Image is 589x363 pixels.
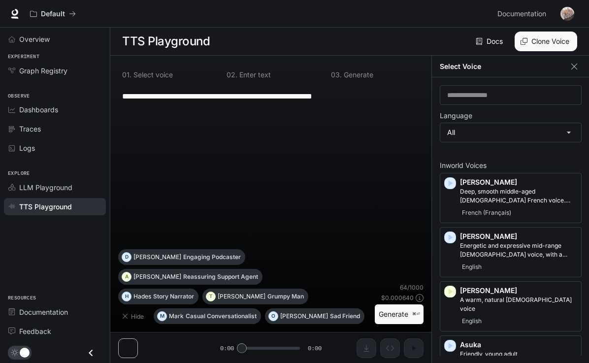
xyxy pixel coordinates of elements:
p: [PERSON_NAME] [460,231,577,241]
span: Dashboards [19,104,58,115]
p: 64 / 1000 [400,283,424,292]
p: Energetic and expressive mid-range male voice, with a mildly nasal quality [460,241,577,259]
div: H [122,289,131,304]
span: English [460,261,484,273]
button: User avatar [557,4,577,24]
p: Grumpy Man [267,294,304,299]
h1: TTS Playground [122,32,210,51]
p: Sad Friend [330,313,360,319]
p: A warm, natural female voice [460,296,577,313]
p: Enter text [237,71,271,78]
p: 0 2 . [227,71,237,78]
a: Logs [4,139,106,157]
button: Close drawer [80,343,102,363]
button: Clone Voice [515,32,577,51]
p: [PERSON_NAME] [460,177,577,187]
p: Casual Conversationalist [186,313,257,319]
p: Hades [133,294,151,299]
span: Documentation [19,307,68,317]
div: All [440,123,581,142]
p: Language [440,112,472,119]
span: Documentation [497,8,546,20]
p: 0 3 . [331,71,342,78]
a: Dashboards [4,101,106,118]
a: LLM Playground [4,179,106,196]
p: Generate [342,71,373,78]
span: Traces [19,124,41,134]
span: TTS Playground [19,201,72,212]
a: Graph Registry [4,62,106,79]
img: User avatar [560,7,574,21]
div: D [122,249,131,265]
p: [PERSON_NAME] [218,294,265,299]
p: Story Narrator [153,294,194,299]
button: O[PERSON_NAME]Sad Friend [265,308,364,324]
p: [PERSON_NAME] [280,313,328,319]
span: Graph Registry [19,66,67,76]
span: Logs [19,143,35,153]
p: [PERSON_NAME] [133,274,181,280]
a: Docs [474,32,507,51]
button: A[PERSON_NAME]Reassuring Support Agent [118,269,262,285]
span: Overview [19,34,50,44]
button: Generate⌘⏎ [375,304,424,325]
button: MMarkCasual Conversationalist [154,308,261,324]
a: Overview [4,31,106,48]
div: A [122,269,131,285]
button: Hide [118,308,150,324]
span: French (Français) [460,207,513,219]
p: $ 0.000640 [381,294,414,302]
div: O [269,308,278,324]
p: ⌘⏎ [412,311,420,317]
p: Default [41,10,65,18]
a: Feedback [4,323,106,340]
p: Engaging Podcaster [183,254,241,260]
span: LLM Playground [19,182,72,193]
a: Traces [4,120,106,137]
a: Documentation [4,303,106,321]
button: T[PERSON_NAME]Grumpy Man [202,289,308,304]
button: HHadesStory Narrator [118,289,198,304]
span: Dark mode toggle [20,347,30,358]
button: All workspaces [26,4,80,24]
a: Documentation [493,4,554,24]
span: English [460,315,484,327]
p: Deep, smooth middle-aged male French voice. Composed and calm [460,187,577,205]
div: T [206,289,215,304]
button: D[PERSON_NAME]Engaging Podcaster [118,249,245,265]
div: M [158,308,166,324]
p: Inworld Voices [440,162,582,169]
p: Reassuring Support Agent [183,274,258,280]
span: Feedback [19,326,51,336]
p: Mark [169,313,184,319]
a: TTS Playground [4,198,106,215]
p: Asuka [460,340,577,350]
p: Select voice [131,71,173,78]
p: [PERSON_NAME] [133,254,181,260]
p: 0 1 . [122,71,131,78]
p: [PERSON_NAME] [460,286,577,296]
